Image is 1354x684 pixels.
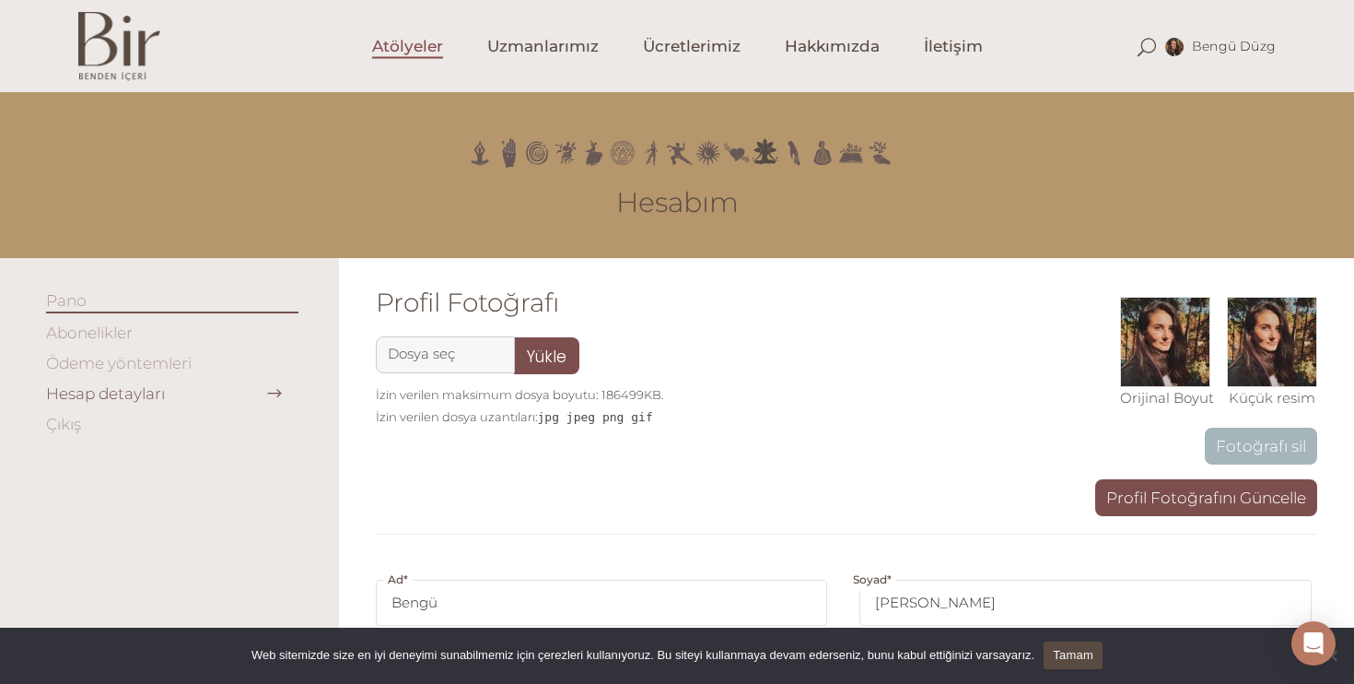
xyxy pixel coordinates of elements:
span: Atölyeler [372,36,443,57]
span: Orijinal Boyut [1120,389,1214,407]
span: İzin verilen dosya uzantıları: [376,406,1318,429]
a: Tamam [1044,642,1103,669]
a: Hesap detayları [46,384,165,403]
label: Soyad [848,569,896,591]
label: Ad [383,569,413,591]
span: Web sitemizde size en iyi deneyimi sunabilmemiz için çerezleri kullanıyoruz. Bu siteyi kullanmaya... [251,646,1034,665]
input: Profil Fotoğrafını Güncelle [1095,479,1317,516]
span: Küçük resim [1229,389,1315,407]
button: Yükle [514,337,579,374]
span: Dosya seç [388,345,455,362]
span: Ücretlerimiz [643,36,741,57]
span: Hakkımızda [785,36,880,57]
a: Abonelikler [46,324,133,342]
a: Ödeme yöntemleri [46,354,192,372]
button: Fotoğrafı sil [1205,428,1317,465]
a: Çıkış [46,415,81,433]
span: Bengü Düzg [1192,38,1276,54]
h3: Profil Fotoğrafı [376,288,1318,319]
code: jpg jpeg png gif [538,410,653,424]
a: Pano [46,291,87,310]
div: Open Intercom Messenger [1291,621,1336,666]
span: Uzmanlarımız [487,36,599,57]
span: İzin verilen maksimum dosya boyutu: 186499KB. [376,383,1318,406]
span: İletişim [924,36,983,57]
img: a7869619-3b2b-42d9-9d1c-906cc38b5ea2.jpg [1165,38,1184,56]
